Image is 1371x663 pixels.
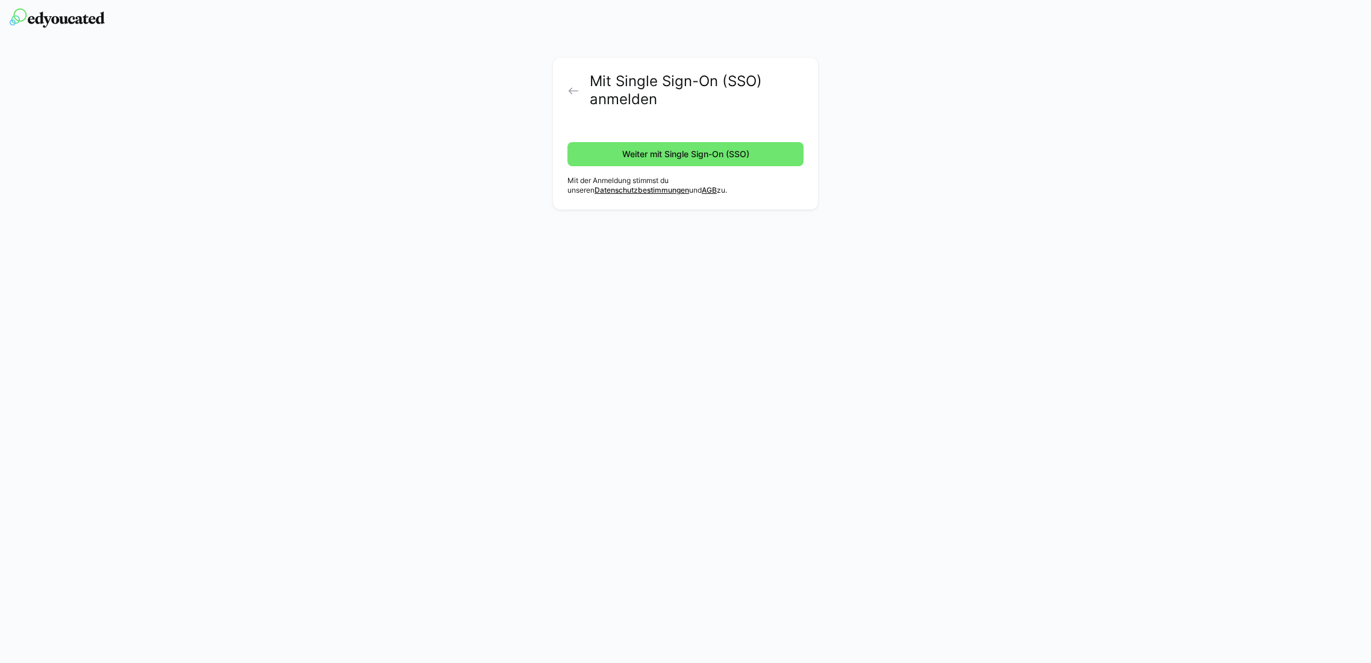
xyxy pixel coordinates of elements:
img: edyoucated [10,8,105,28]
h2: Mit Single Sign-On (SSO) anmelden [590,72,804,108]
p: Mit der Anmeldung stimmst du unseren und zu. [567,176,804,195]
span: Weiter mit Single Sign-On (SSO) [620,148,751,160]
a: Datenschutzbestimmungen [595,185,689,195]
button: Weiter mit Single Sign-On (SSO) [567,142,804,166]
a: AGB [702,185,717,195]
